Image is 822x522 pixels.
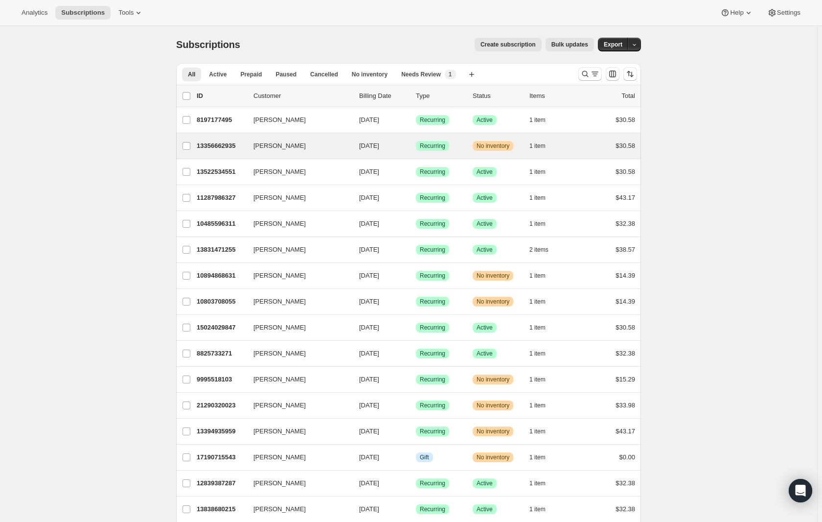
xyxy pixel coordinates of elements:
[248,268,345,284] button: [PERSON_NAME]
[253,401,306,410] span: [PERSON_NAME]
[477,505,493,513] span: Active
[606,67,619,81] button: Customize table column order and visibility
[529,505,546,513] span: 1 item
[477,116,493,124] span: Active
[248,320,345,335] button: [PERSON_NAME]
[477,220,493,228] span: Active
[197,219,246,229] p: 10485596311
[420,479,445,487] span: Recurring
[420,272,445,280] span: Recurring
[253,141,306,151] span: [PERSON_NAME]
[248,138,345,154] button: [PERSON_NAME]
[197,373,635,386] div: 9995518103[PERSON_NAME][DATE]SuccessRecurringWarningNo inventory1 item$15.29
[359,453,379,461] span: [DATE]
[248,164,345,180] button: [PERSON_NAME]
[197,139,635,153] div: 13356662935[PERSON_NAME][DATE]SuccessRecurringWarningNo inventory1 item$30.58
[477,453,509,461] span: No inventory
[359,402,379,409] span: [DATE]
[55,6,111,20] button: Subscriptions
[248,398,345,413] button: [PERSON_NAME]
[197,217,635,231] div: 10485596311[PERSON_NAME][DATE]SuccessRecurringSuccessActive1 item$32.38
[529,272,546,280] span: 1 item
[616,168,635,175] span: $30.58
[420,246,445,254] span: Recurring
[401,71,441,78] span: Needs Review
[176,39,240,50] span: Subscriptions
[529,399,556,412] button: 1 item
[197,452,246,462] p: 17190715543
[777,9,800,17] span: Settings
[253,323,306,332] span: [PERSON_NAME]
[359,220,379,227] span: [DATE]
[248,112,345,128] button: [PERSON_NAME]
[529,142,546,150] span: 1 item
[529,298,546,306] span: 1 item
[359,298,379,305] span: [DATE]
[616,246,635,253] span: $38.57
[529,350,546,357] span: 1 item
[529,113,556,127] button: 1 item
[551,41,588,48] span: Bulk updates
[598,38,628,51] button: Export
[359,505,379,513] span: [DATE]
[477,142,509,150] span: No inventory
[253,219,306,229] span: [PERSON_NAME]
[529,451,556,464] button: 1 item
[529,269,556,283] button: 1 item
[529,347,556,360] button: 1 item
[113,6,149,20] button: Tools
[420,220,445,228] span: Recurring
[359,91,408,101] p: Billing Date
[197,245,246,255] p: 13831471255
[197,502,635,516] div: 13838680215[PERSON_NAME][DATE]SuccessRecurringSuccessActive1 item$32.38
[619,453,635,461] span: $0.00
[197,295,635,308] div: 10803708055[PERSON_NAME][DATE]SuccessRecurringWarningNo inventory1 item$14.39
[359,142,379,149] span: [DATE]
[248,450,345,465] button: [PERSON_NAME]
[197,271,246,281] p: 10894868631
[209,71,227,78] span: Active
[420,116,445,124] span: Recurring
[529,425,556,438] button: 1 item
[529,220,546,228] span: 1 item
[253,91,351,101] p: Customer
[197,167,246,177] p: 13522534551
[616,427,635,435] span: $43.17
[359,194,379,201] span: [DATE]
[248,501,345,517] button: [PERSON_NAME]
[197,323,246,332] p: 15024029847
[248,216,345,232] button: [PERSON_NAME]
[529,479,546,487] span: 1 item
[197,399,635,412] div: 21290320023[PERSON_NAME][DATE]SuccessRecurringWarningNo inventory1 item$33.98
[197,347,635,360] div: 8825733271[PERSON_NAME][DATE]SuccessRecurringSuccessActive1 item$32.38
[789,479,812,502] div: Open Intercom Messenger
[616,142,635,149] span: $30.58
[253,297,306,307] span: [PERSON_NAME]
[464,68,479,81] button: Create new view
[529,376,546,383] span: 1 item
[197,91,246,101] p: ID
[248,372,345,387] button: [PERSON_NAME]
[473,91,522,101] p: Status
[310,71,338,78] span: Cancelled
[253,349,306,358] span: [PERSON_NAME]
[197,243,635,257] div: 13831471255[PERSON_NAME][DATE]SuccessRecurringSuccessActive2 items$38.57
[359,427,379,435] span: [DATE]
[529,217,556,231] button: 1 item
[477,350,493,357] span: Active
[420,376,445,383] span: Recurring
[616,116,635,123] span: $30.58
[420,505,445,513] span: Recurring
[197,349,246,358] p: 8825733271
[197,321,635,334] div: 15024029847[PERSON_NAME][DATE]SuccessRecurringSuccessActive1 item$30.58
[197,478,246,488] p: 12839387287
[477,324,493,332] span: Active
[352,71,388,78] span: No inventory
[197,504,246,514] p: 13838680215
[275,71,297,78] span: Paused
[529,321,556,334] button: 1 item
[529,295,556,308] button: 1 item
[197,165,635,179] div: 13522534551[PERSON_NAME][DATE]SuccessRecurringSuccessActive1 item$30.58
[546,38,594,51] button: Bulk updates
[16,6,53,20] button: Analytics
